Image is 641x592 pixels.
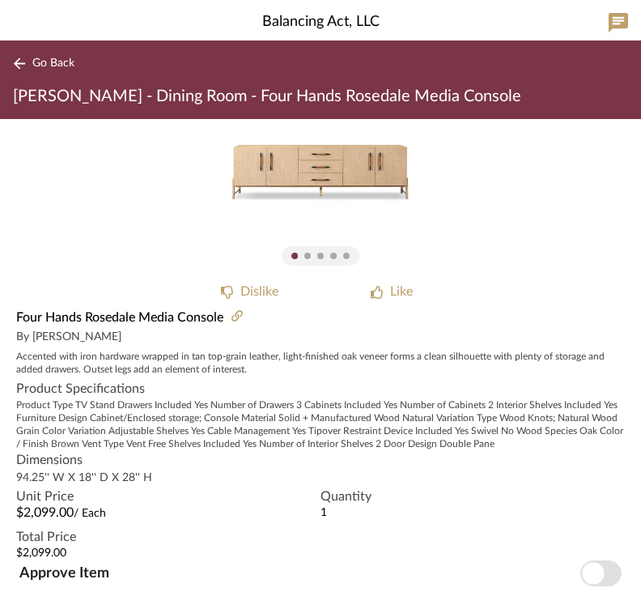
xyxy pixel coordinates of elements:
[16,450,625,470] span: Dimensions
[320,506,625,520] div: 1
[390,282,413,301] div: Like
[16,470,625,487] div: 94.25'' W X 18'' D X 28'' H
[320,487,625,506] span: Quantity
[16,350,625,376] div: Accented with iron hardware wrapped in tan top-grain leather, light-finished oak veneer forms a c...
[13,88,521,104] span: [PERSON_NAME] - Dining Room - Four Hands Rosedale Media Console
[13,53,80,74] button: Go Back
[19,566,109,581] span: Approve Item
[219,70,422,274] img: 3349e2f4-40f7-4d03-ab42-0d3ef6d575e5_436x436.jpg
[16,527,473,547] span: Total Price
[74,508,106,519] span: / Each
[240,282,278,301] div: Dislike
[16,398,625,450] div: Product Type TV Stand Drawers Included Yes Number of Drawers 3 Cabinets Included Yes Number of Ca...
[262,11,380,33] span: Balancing Act, LLC
[16,547,473,560] div: $2,099.00
[16,487,320,506] span: Unit Price
[16,379,145,398] span: Product Specifications
[16,506,74,519] span: $2,099.00
[32,57,74,70] span: Go Back
[16,308,223,327] span: Four Hands Rosedale Media Console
